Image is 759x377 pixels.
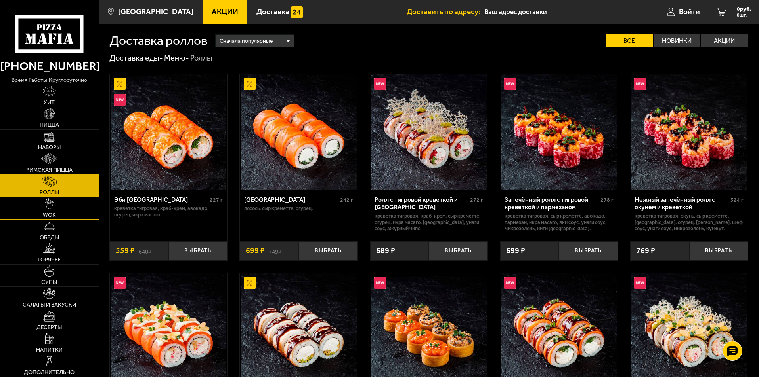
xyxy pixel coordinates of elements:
img: Новинка [634,277,646,289]
span: Дополнительно [24,370,75,375]
label: Новинки [654,34,700,47]
span: Сначала популярные [220,34,273,49]
span: 227 г [210,197,223,203]
a: Доставка еды- [109,53,163,63]
span: Обеды [40,235,59,241]
span: 689 ₽ [376,247,395,255]
img: 15daf4d41897b9f0e9f617042186c801.svg [291,6,303,18]
h1: Доставка роллов [109,34,207,47]
p: лосось, Сыр креметте, огурец. [244,205,353,212]
button: Выбрать [689,241,748,261]
span: Роллы [40,190,59,195]
span: 324 г [730,197,744,203]
img: Ролл с тигровой креветкой и Гуакамоле [371,74,487,190]
span: 699 ₽ [506,247,525,255]
span: Салаты и закуски [23,302,76,308]
p: креветка тигровая, краб-крем, авокадо, огурец, икра масаго. [114,205,223,218]
span: Хит [44,100,55,106]
span: [GEOGRAPHIC_DATA] [118,8,193,15]
span: 559 ₽ [116,247,135,255]
span: 0 руб. [737,6,751,12]
div: Эби [GEOGRAPHIC_DATA] [114,196,208,203]
span: 272 г [470,197,483,203]
a: АкционныйФиладельфия [240,74,358,190]
span: Супы [41,280,57,285]
span: 769 ₽ [636,247,655,255]
span: Доставка [256,8,289,15]
img: Нежный запечённый ролл с окунем и креветкой [631,74,747,190]
div: Ролл с тигровой креветкой и [GEOGRAPHIC_DATA] [375,196,468,211]
span: Доставить по адресу: [407,8,484,15]
img: Эби Калифорния [111,74,226,190]
img: Запечённый ролл с тигровой креветкой и пармезаном [501,74,617,190]
span: 278 г [600,197,614,203]
img: Акционный [244,277,256,289]
a: НовинкаРолл с тигровой креветкой и Гуакамоле [370,74,488,190]
p: креветка тигровая, краб-крем, Сыр креметте, огурец, икра масаго, [GEOGRAPHIC_DATA], унаги соус, а... [375,213,484,232]
img: Новинка [504,78,516,90]
img: Новинка [634,78,646,90]
a: НовинкаЗапечённый ролл с тигровой креветкой и пармезаном [500,74,618,190]
label: Акции [701,34,748,47]
button: Выбрать [559,241,618,261]
s: 749 ₽ [269,247,281,255]
img: Новинка [114,94,126,106]
a: АкционныйНовинкаЭби Калифорния [110,74,228,190]
img: Акционный [114,78,126,90]
img: Новинка [504,277,516,289]
div: Нежный запечённый ролл с окунем и креветкой [635,196,728,211]
div: [GEOGRAPHIC_DATA] [244,196,338,203]
img: Акционный [244,78,256,90]
button: Выбрать [429,241,488,261]
button: Выбрать [168,241,227,261]
span: Пицца [40,122,59,128]
span: Напитки [36,347,63,353]
span: Акции [212,8,238,15]
a: НовинкаНежный запечённый ролл с окунем и креветкой [630,74,748,190]
span: Римская пицца [26,167,73,173]
span: Десерты [36,325,62,330]
div: Роллы [190,53,212,63]
p: креветка тигровая, окунь, Сыр креметте, [GEOGRAPHIC_DATA], огурец, [PERSON_NAME], шеф соус, унаги... [635,213,744,232]
input: Ваш адрес доставки [484,5,636,19]
button: Выбрать [299,241,358,261]
label: Все [606,34,653,47]
a: Меню- [164,53,189,63]
img: Новинка [374,78,386,90]
span: Наборы [38,145,61,150]
span: Горячее [38,257,61,263]
img: Новинка [374,277,386,289]
div: Запечённый ролл с тигровой креветкой и пармезаном [505,196,598,211]
span: 242 г [340,197,353,203]
span: Войти [679,8,700,15]
p: креветка тигровая, Сыр креметте, авокадо, пармезан, икра масаго, яки соус, унаги соус, микрозелен... [505,213,614,232]
span: 0 шт. [737,13,751,17]
span: WOK [43,212,56,218]
img: Филадельфия [241,74,356,190]
span: 699 ₽ [246,247,265,255]
s: 640 ₽ [139,247,151,255]
img: Новинка [114,277,126,289]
